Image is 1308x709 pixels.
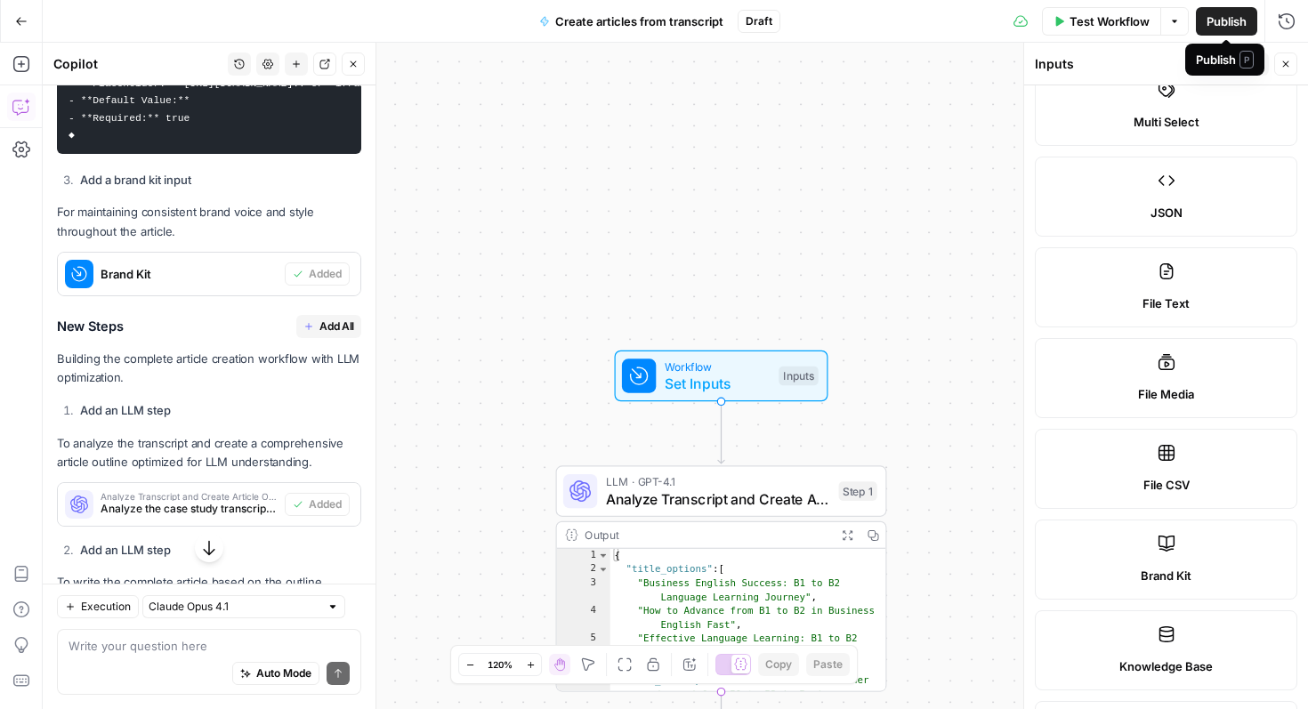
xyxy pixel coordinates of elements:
strong: Add an LLM step [80,543,171,557]
p: Building the complete article creation workflow with LLM optimization. [57,350,361,387]
span: JSON [1151,204,1183,222]
div: 1 [557,549,610,563]
span: File CSV [1143,476,1190,494]
span: Brand Kit [101,265,278,283]
button: Back [1213,52,1269,76]
button: Test Workflow [1042,7,1160,36]
span: Draft [746,13,772,29]
span: Analyze Transcript and Create Article Outline [101,492,278,501]
button: Copy [758,653,799,676]
button: Added [285,493,350,516]
div: 5 [557,632,610,660]
div: 4 [557,604,610,632]
span: File Media [1138,385,1194,403]
strong: Add a brand kit input [80,173,191,187]
button: Auto Mode [232,662,319,685]
span: Toggle code folding, rows 1 through 110 [597,549,609,563]
span: 120% [488,657,513,672]
button: Publish [1196,7,1257,36]
div: Inputs [779,367,818,386]
p: For maintaining consistent brand voice and style throughout the article. [57,203,361,240]
span: Workflow [665,358,771,375]
div: Inputs [1035,55,1207,73]
span: Analyze Transcript and Create Article Outline [606,488,830,510]
span: Knowledge Base [1119,657,1213,675]
div: Copilot [53,55,222,73]
button: Execution [57,595,139,618]
div: Step 1 [839,481,877,501]
span: Paste [813,657,843,673]
div: LLM · GPT-4.1Analyze Transcript and Create Article OutlineStep 1Output{ "title_options":[ "Busine... [556,465,887,691]
p: To analyze the transcript and create a comprehensive article outline optimized for LLM understand... [57,434,361,471]
span: LLM · GPT-4.1 [606,473,830,490]
span: Create articles from transcript [555,12,723,30]
span: Set Inputs [665,373,771,394]
span: Added [309,496,342,512]
span: Analyze the case study transcript and create a detailed, LLM-optimized article outline [101,501,278,517]
span: Execution [81,599,131,615]
span: Auto Mode [256,665,311,681]
input: Claude Opus 4.1 [149,598,319,616]
div: WorkflowSet InputsInputs [556,350,887,402]
span: Added [309,266,342,282]
div: Output [585,527,828,544]
button: Added [285,262,350,286]
span: Test Workflow [1070,12,1150,30]
button: Create articles from transcript [529,7,734,36]
span: Add All [319,318,354,334]
div: 2 [557,563,610,577]
p: To write the complete article based on the outline, optimized for both human readers and LLM unde... [57,573,361,629]
button: Paste [806,653,850,676]
g: Edge from start to step_1 [718,401,724,463]
span: Copy [765,657,792,673]
span: Back [1236,56,1262,72]
strong: Add an LLM step [80,403,171,417]
div: 3 [557,576,610,604]
button: Add All [296,315,361,338]
h3: New Steps [57,315,361,338]
span: Toggle code folding, rows 2 through 6 [597,563,609,577]
span: Multi Select [1134,113,1199,131]
span: Publish [1207,12,1247,30]
span: File Text [1142,294,1190,312]
span: Brand Kit [1141,567,1191,584]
